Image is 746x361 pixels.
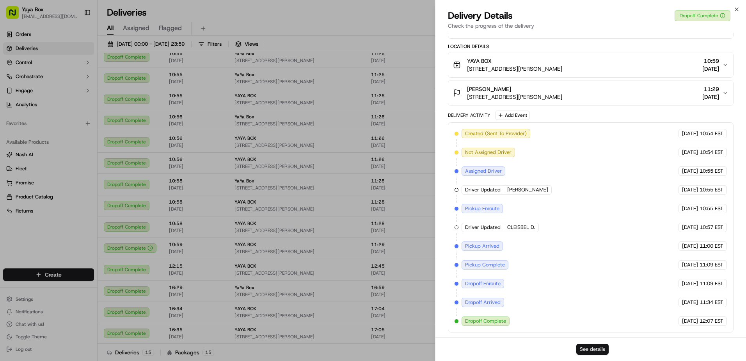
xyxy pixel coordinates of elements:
span: [DATE] [702,93,719,101]
span: [DATE] [682,280,698,287]
span: 11:09 EST [700,280,723,287]
span: API Documentation [74,175,125,182]
img: Nash [8,8,23,23]
span: 11:29 [702,85,719,93]
span: Pylon [78,194,94,200]
span: CLEISBEL D. [507,224,535,231]
span: [DATE] [682,318,698,325]
span: Pickup Arrived [465,243,499,250]
span: [PERSON_NAME] [507,186,548,193]
span: Dropoff Enroute [465,280,501,287]
span: 10:54 EST [700,149,723,156]
span: 8月15日 [69,142,87,148]
span: [PERSON_NAME] [PERSON_NAME] [24,121,103,127]
a: Powered byPylon [55,193,94,200]
p: Check the progress of the delivery [448,22,734,30]
img: 1736555255976-a54dd68f-1ca7-489b-9aae-adbdc363a1c4 [16,122,22,128]
span: [PERSON_NAME] [24,142,63,148]
div: Delivery Activity [448,112,490,118]
span: Pickup Enroute [465,205,499,212]
span: [DATE] [682,261,698,268]
img: Joana Marie Avellanoza [8,114,20,126]
a: 💻API Documentation [63,172,128,186]
span: [DATE] [682,130,698,137]
input: Got a question? Start typing here... [20,50,140,59]
span: 10:55 EST [700,205,723,212]
span: Dropoff Arrived [465,299,501,306]
span: [DATE] [682,168,698,175]
button: [PERSON_NAME][STREET_ADDRESS][PERSON_NAME]11:29[DATE] [448,80,733,105]
span: 10:54 EST [700,130,723,137]
span: Not Assigned Driver [465,149,512,156]
div: 📗 [8,175,14,182]
span: 10:59 [702,57,719,65]
a: 📗Knowledge Base [5,172,63,186]
span: 12:07 EST [700,318,723,325]
span: [STREET_ADDRESS][PERSON_NAME] [467,93,562,101]
button: YAYA BOX[STREET_ADDRESS][PERSON_NAME]10:59[DATE] [448,52,733,77]
img: 1736555255976-a54dd68f-1ca7-489b-9aae-adbdc363a1c4 [16,143,22,149]
div: Location Details [448,43,734,50]
button: See details [576,344,609,355]
img: 1727276513143-84d647e1-66c0-4f92-a045-3c9f9f5dfd92 [16,75,30,89]
div: 💻 [66,175,72,182]
span: • [65,142,67,148]
span: Knowledge Base [16,175,60,182]
span: 11:34 EST [700,299,723,306]
span: 10:55 EST [700,186,723,193]
span: [DATE] [702,65,719,73]
span: 10:55 EST [700,168,723,175]
span: [DATE] [682,299,698,306]
span: 10:57 EST [700,224,723,231]
span: [STREET_ADDRESS][PERSON_NAME] [467,65,562,73]
span: 11:09 EST [700,261,723,268]
span: [DATE] [682,186,698,193]
span: YAYA BOX [467,57,492,65]
span: 11:00 EST [700,243,723,250]
div: We're available if you need us! [35,82,107,89]
span: Driver Updated [465,224,501,231]
span: Created (Sent To Provider) [465,130,527,137]
span: • [105,121,108,127]
div: Start new chat [35,75,128,82]
button: Dropoff Complete [675,10,730,21]
button: See all [121,100,142,109]
span: [DATE] [682,243,698,250]
img: 1736555255976-a54dd68f-1ca7-489b-9aae-adbdc363a1c4 [8,75,22,89]
span: 9月17日 [109,121,128,127]
span: [DATE] [682,205,698,212]
div: Past conversations [8,102,52,108]
span: [PERSON_NAME] [467,85,511,93]
span: Delivery Details [448,9,513,22]
button: Add Event [495,111,530,120]
button: Start new chat [133,77,142,86]
span: Driver Updated [465,186,501,193]
img: Joseph V. [8,135,20,147]
span: [DATE] [682,224,698,231]
span: Assigned Driver [465,168,502,175]
span: [DATE] [682,149,698,156]
span: Pickup Complete [465,261,505,268]
span: Dropoff Complete [465,318,506,325]
p: Welcome 👋 [8,31,142,44]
